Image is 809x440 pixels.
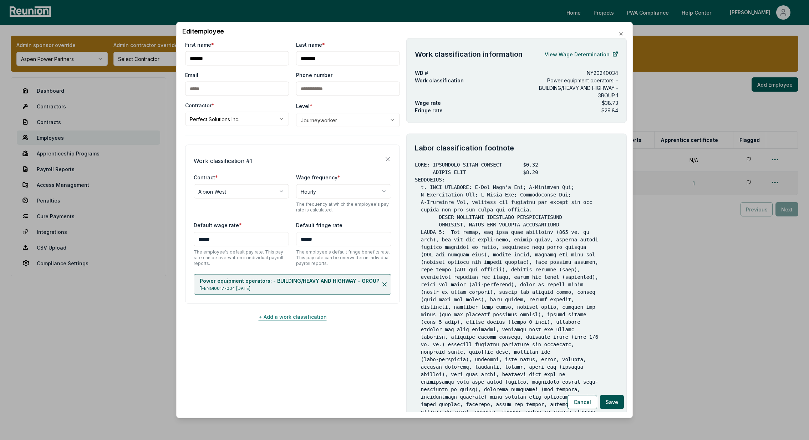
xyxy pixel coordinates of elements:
h4: Work classification information [415,49,523,60]
p: NY20240034 [587,69,618,77]
button: Cancel [568,395,597,409]
label: Phone number [296,71,332,79]
label: Contractor [185,102,214,109]
h2: Edit employee [182,28,627,35]
p: The employee's default pay rate. This pay rate can be overwritten in individual payroll reports. [194,249,289,266]
p: The employee's default fringe benefits rate. This pay rate can be overwritten in individual payro... [296,249,391,266]
label: Default fringe rate [296,222,342,228]
p: $38.73 [602,99,618,107]
p: The frequency at which the employee's pay rate is calculated. [296,201,391,213]
p: Fringe rate [415,107,443,114]
p: - [200,277,380,292]
label: Default wage rate [194,222,242,228]
h4: Work classification # 1 [194,157,252,165]
label: Last name [296,41,325,48]
a: View Wage Determination [545,47,618,61]
span: ENGI0017-004 [DATE] [204,286,250,291]
label: Wage frequency [296,174,340,180]
p: Wage rate [415,99,441,107]
p: WD # [415,69,428,77]
label: Email [185,71,198,79]
span: Power equipment operators: - BUILDING/HEAVY AND HIGHWAY - GROUP 1 [200,278,380,291]
p: $29.84 [601,107,618,114]
h4: Labor classification footnote [415,143,618,153]
button: + Add a work classification [185,309,400,324]
button: Save [600,395,624,409]
p: Power equipment operators: - BUILDING/HEAVY AND HIGHWAY - GROUP 1 [521,77,618,99]
label: Level [296,103,312,109]
label: First name [185,41,214,48]
label: Contract [194,174,218,180]
p: Work classification [415,77,510,84]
